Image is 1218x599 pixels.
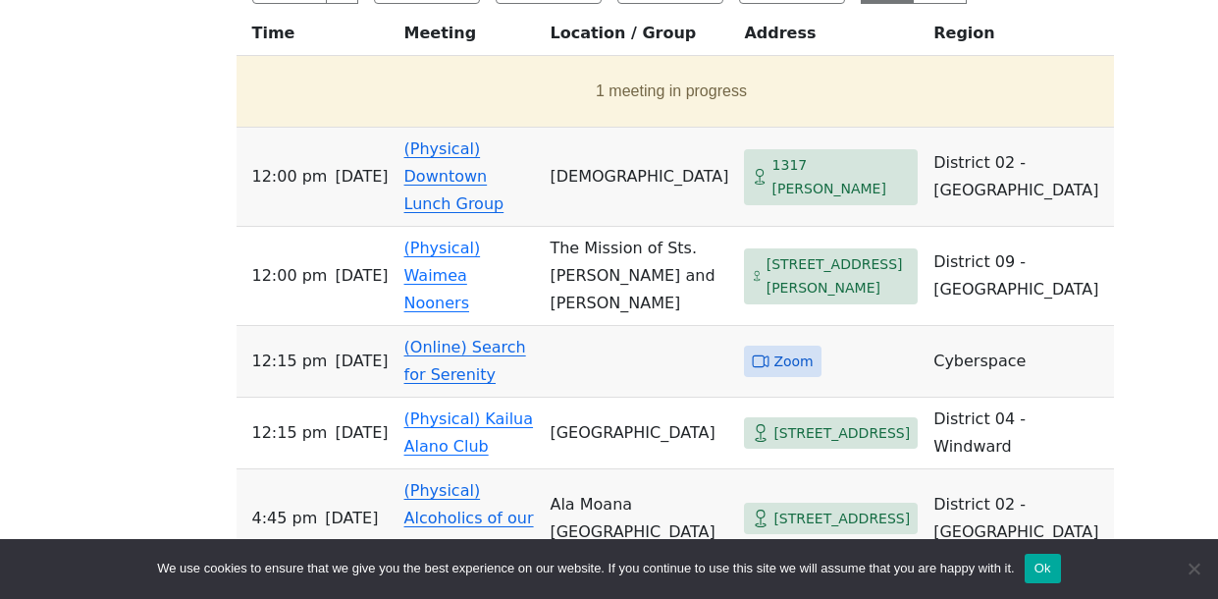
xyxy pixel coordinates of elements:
[404,338,526,384] a: (Online) Search for Serenity
[926,326,1114,398] td: Cyberspace
[335,163,388,191] span: [DATE]
[335,262,388,290] span: [DATE]
[404,409,534,456] a: (Physical) Kailua Alano Club
[926,469,1114,569] td: District 02 - [GEOGRAPHIC_DATA]
[1184,559,1203,578] span: No
[736,20,926,56] th: Address
[404,139,504,213] a: (Physical) Downtown Lunch Group
[773,421,910,446] span: [STREET_ADDRESS]
[252,505,318,532] span: 4:45 PM
[252,163,328,191] span: 12:00 PM
[773,350,813,374] span: Zoom
[404,239,481,312] a: (Physical) Waimea Nooners
[244,64,1099,119] button: 1 meeting in progress
[542,128,736,227] td: [DEMOGRAPHIC_DATA]
[542,469,736,569] td: Ala Moana [GEOGRAPHIC_DATA]
[157,559,1014,578] span: We use cookies to ensure that we give you the best experience on our website. If you continue to ...
[926,20,1114,56] th: Region
[335,419,388,447] span: [DATE]
[252,348,328,375] span: 12:15 PM
[252,262,328,290] span: 12:00 PM
[926,398,1114,469] td: District 04 - Windward
[767,252,911,300] span: [STREET_ADDRESS][PERSON_NAME]
[1025,554,1061,583] button: Ok
[926,227,1114,326] td: District 09 - [GEOGRAPHIC_DATA]
[397,20,543,56] th: Meeting
[237,20,397,56] th: Time
[404,481,534,555] a: (Physical) Alcoholics of our Type
[926,128,1114,227] td: District 02 - [GEOGRAPHIC_DATA]
[335,348,388,375] span: [DATE]
[542,227,736,326] td: The Mission of Sts. [PERSON_NAME] and [PERSON_NAME]
[325,505,378,532] span: [DATE]
[252,419,328,447] span: 12:15 PM
[773,507,910,531] span: [STREET_ADDRESS]
[542,398,736,469] td: [GEOGRAPHIC_DATA]
[542,20,736,56] th: Location / Group
[772,153,911,201] span: 1317 [PERSON_NAME]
